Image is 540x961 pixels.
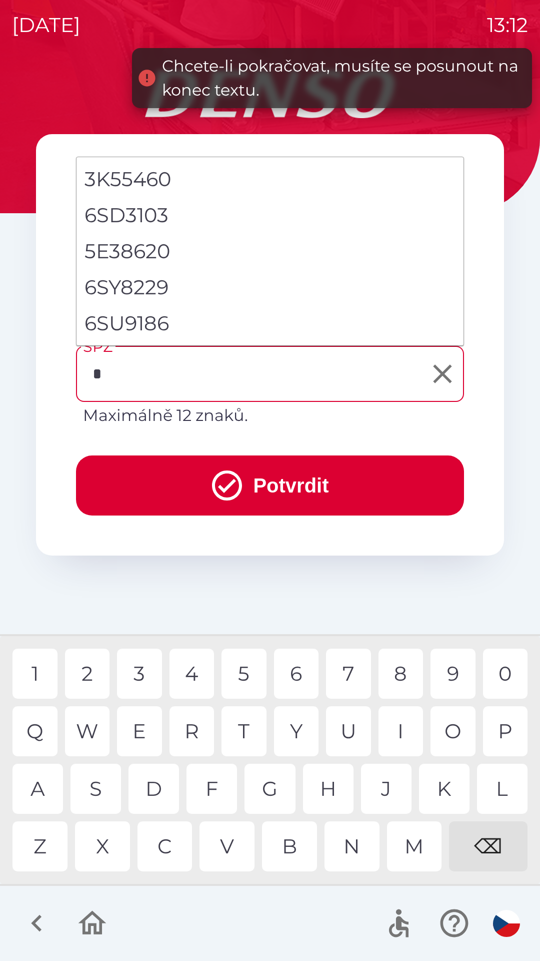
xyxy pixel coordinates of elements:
[12,10,80,40] p: [DATE]
[83,336,112,357] label: SPZ
[162,54,522,102] div: Chcete-li pokračovat, musíte se posunout na konec textu.
[424,356,460,392] button: Clear
[76,269,463,305] li: 6SY8229
[76,455,464,516] button: Potvrdit
[76,305,463,341] li: 6SU9186
[76,233,463,269] li: 5E38620
[493,910,520,937] img: cs flag
[487,10,528,40] p: 13:12
[76,197,463,233] li: 6SD3103
[83,403,457,427] p: Maximálně 12 znaků.
[76,161,463,197] li: 3K55460
[36,70,504,118] img: Logo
